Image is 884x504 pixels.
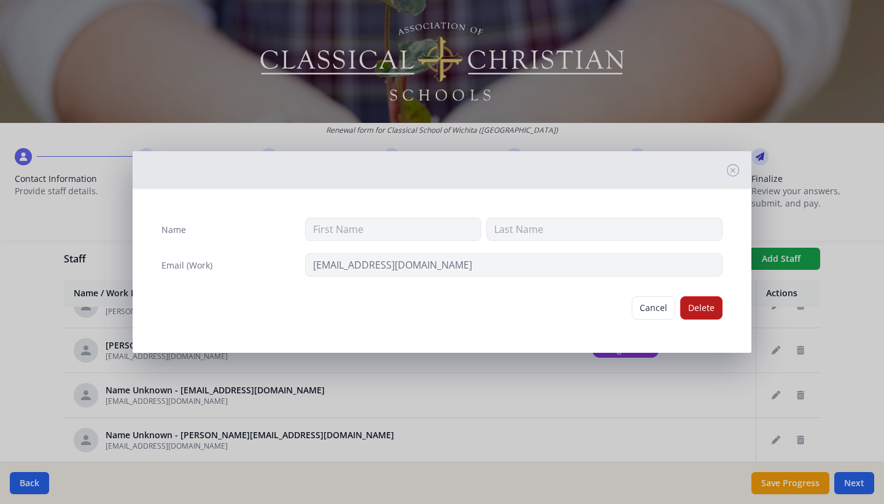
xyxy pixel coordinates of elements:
[486,218,723,241] input: Last Name
[680,296,723,320] button: Delete
[161,224,186,236] label: Name
[305,253,723,277] input: contact@site.com
[632,296,675,320] button: Cancel
[161,259,212,272] label: Email (Work)
[305,218,481,241] input: First Name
